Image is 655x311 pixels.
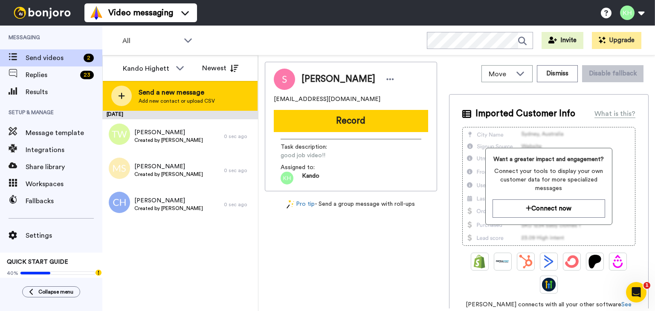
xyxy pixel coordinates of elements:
[302,172,319,184] span: Kando
[134,205,203,212] span: Created by [PERSON_NAME]
[542,278,556,291] img: GoHighLevel
[643,282,650,289] span: 1
[588,255,602,268] img: Patreon
[139,98,215,104] span: Add new contact or upload CSV
[281,172,293,184] img: kh.png
[26,87,102,97] span: Results
[26,196,102,206] span: Fallbacks
[611,255,625,268] img: Drip
[26,162,102,172] span: Share library
[38,288,73,295] span: Collapse menu
[281,143,340,151] span: Task description :
[537,65,578,82] button: Dismiss
[26,230,102,241] span: Settings
[10,7,74,19] img: bj-logo-header-white.svg
[489,69,512,79] span: Move
[26,70,77,80] span: Replies
[22,286,80,297] button: Collapse menu
[473,255,487,268] img: Shopify
[122,36,180,46] span: All
[265,200,437,209] div: - Send a group message with roll-ups
[26,128,102,138] span: Message template
[287,200,294,209] img: magic-wand.svg
[281,151,362,160] span: good job video!!
[493,155,605,164] span: Want a greater impact and engagement?
[287,200,315,209] a: Pro tip
[196,60,245,77] button: Newest
[493,199,605,218] button: Connect now
[542,32,583,49] button: Invite
[134,171,203,178] span: Created by [PERSON_NAME]
[7,259,68,265] span: QUICK START GUIDE
[134,162,203,171] span: [PERSON_NAME]
[26,53,80,63] span: Send videos
[139,87,215,98] span: Send a new message
[123,63,171,74] div: Kando Highett
[109,158,130,179] img: ms.png
[496,255,510,268] img: Ontraport
[108,7,173,19] span: Video messaging
[80,71,94,79] div: 23
[95,269,102,276] div: Tooltip anchor
[274,69,295,90] img: Image of Ava Ristevski
[102,111,258,119] div: [DATE]
[565,255,579,268] img: ConvertKit
[301,73,375,86] span: [PERSON_NAME]
[594,109,635,119] div: What is this?
[134,196,203,205] span: [PERSON_NAME]
[26,179,102,189] span: Workspaces
[542,255,556,268] img: ActiveCampaign
[274,110,428,132] button: Record
[134,137,203,144] span: Created by [PERSON_NAME]
[281,163,340,172] span: Assigned to:
[7,270,18,276] span: 40%
[134,128,203,137] span: [PERSON_NAME]
[224,201,254,208] div: 0 sec ago
[475,107,575,120] span: Imported Customer Info
[592,32,641,49] button: Upgrade
[109,192,130,213] img: ch.png
[90,6,103,20] img: vm-color.svg
[109,124,130,145] img: tw.png
[519,255,533,268] img: Hubspot
[26,145,102,155] span: Integrations
[224,133,254,140] div: 0 sec ago
[224,167,254,174] div: 0 sec ago
[84,54,94,62] div: 2
[582,65,643,82] button: Disable fallback
[493,167,605,193] span: Connect your tools to display your own customer data for more specialized messages
[274,95,380,104] span: [EMAIL_ADDRESS][DOMAIN_NAME]
[626,282,646,302] iframe: Intercom live chat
